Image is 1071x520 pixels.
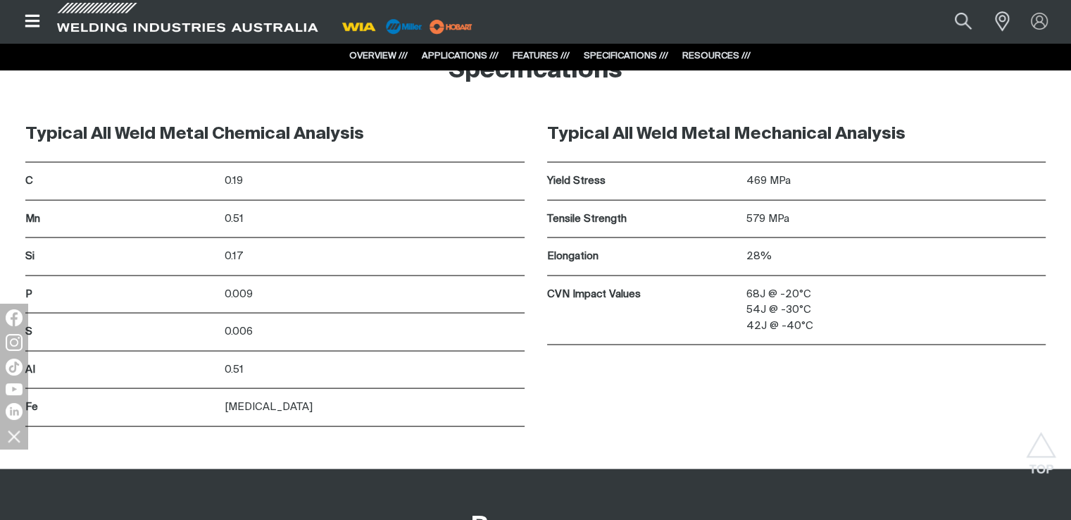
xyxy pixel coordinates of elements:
p: [MEDICAL_DATA] [225,400,524,416]
a: RESOURCES /// [682,51,751,61]
p: P [25,287,218,303]
button: Search products [939,6,987,37]
img: LinkedIn [6,403,23,420]
img: hide socials [2,424,26,448]
p: 0.17 [225,249,524,265]
a: FEATURES /// [513,51,570,61]
p: 579 MPa [746,211,1046,228]
img: YouTube [6,383,23,395]
p: 0.006 [225,324,524,340]
p: Tensile Strength [547,211,739,228]
h2: Specifications [11,56,1060,87]
p: AI [25,362,218,378]
p: Si [25,249,218,265]
a: SPECIFICATIONS /// [584,51,668,61]
p: 469 MPa [746,173,1046,190]
p: S [25,324,218,340]
img: Facebook [6,309,23,326]
p: C [25,173,218,190]
a: miller [425,21,477,32]
p: 0.51 [225,362,524,378]
h3: Typical All Weld Metal Mechanical Analysis [547,123,1046,145]
p: 0.51 [225,211,524,228]
a: APPLICATIONS /// [422,51,499,61]
input: Product name or item number... [922,6,987,37]
p: Mn [25,211,218,228]
h3: Typical All Weld Metal Chemical Analysis [25,123,525,145]
img: TikTok [6,359,23,376]
button: Scroll to top [1025,432,1057,464]
p: Yield Stress [547,173,739,190]
img: miller [425,16,477,37]
p: Fe [25,400,218,416]
p: 0.19 [225,173,524,190]
p: Elongation [547,249,739,265]
img: Instagram [6,334,23,351]
p: CVN Impact Values [547,287,739,303]
p: 68J @ -20°C 54J @ -30°C 42J @ -40°C [746,287,1046,335]
a: OVERVIEW /// [349,51,408,61]
p: 28% [746,249,1046,265]
p: 0.009 [225,287,524,303]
